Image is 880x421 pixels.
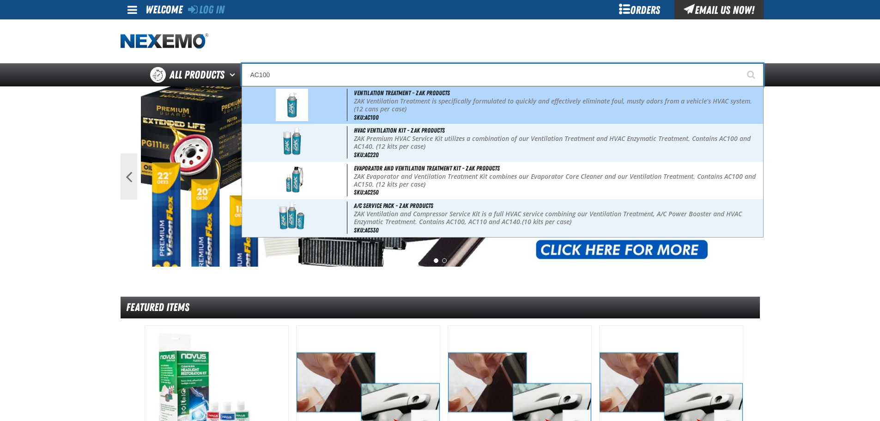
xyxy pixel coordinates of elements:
div: Featured Items [121,297,760,318]
button: Previous [121,153,137,200]
span: SKU:AC100 [354,114,379,121]
span: A/C Service Pack - ZAK Products [354,202,433,209]
span: All Products [170,67,225,83]
span: SKU:AC330 [354,226,379,234]
p: ZAK Ventilation Treatment is specifically formulated to quickly and effectively eliminate foul, m... [354,98,761,113]
span: SKU:AC250 [354,189,379,196]
span: Ventilation Treatment - ZAK Products [354,89,450,97]
img: PG Filters & Wipers [141,86,740,267]
img: 5b11587c487e2974022648-ac250_wo_nascar.png [271,164,313,196]
button: Start Searching [740,63,764,86]
img: 5b11587c4c905322618158-ac330_wo_nascar.png [271,201,313,234]
p: ZAK Evaporator and Ventilation Treatment Kit combines our Evaporator Core Cleaner and our Ventila... [354,173,761,189]
span: SKU:AC220 [354,151,379,159]
img: 5b11587c4508a537795982-ac220_wo_nascar.png [271,126,313,159]
button: 2 of 2 [442,258,447,263]
img: 5b11587c19720286417480-ac100_wo_nascar.png [276,89,308,121]
p: ZAK Premium HVAC Service Kit utilizes a combination of our Ventilation Treatment and HVAC Enzymat... [354,135,761,151]
button: Open All Products pages [226,63,242,86]
p: ZAK Ventilation and Compressor Service Kit is a full HVAC service combining our Ventilation Treat... [354,210,761,226]
span: HVAC Ventilation Kit - ZAK Products [354,127,445,134]
input: Search [242,63,764,86]
a: Log In [188,3,225,16]
img: Nexemo logo [121,33,208,49]
button: 1 of 2 [434,258,438,263]
span: Evaporator and Ventilation Treatment Kit - ZAK Products [354,165,500,172]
